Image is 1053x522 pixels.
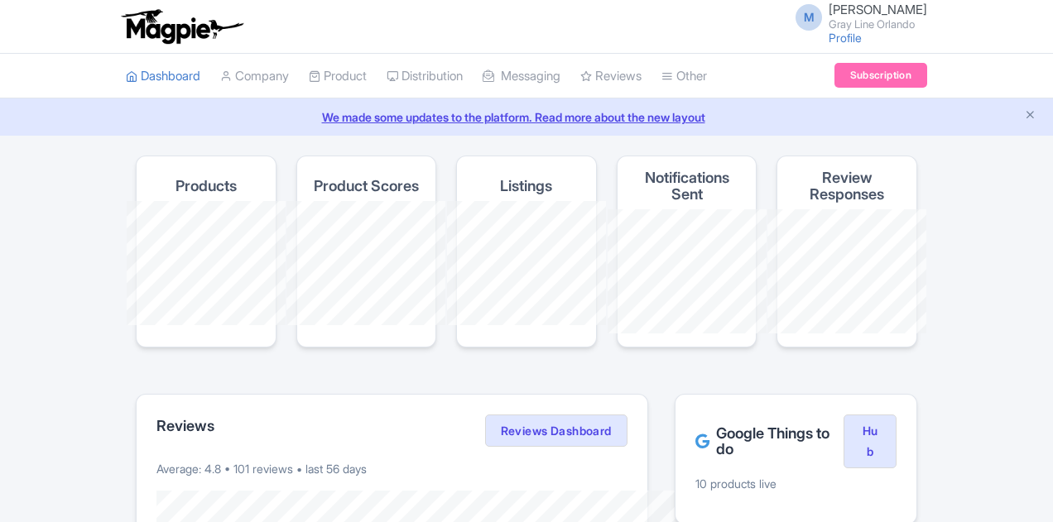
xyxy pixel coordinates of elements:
a: Company [220,54,289,99]
a: M [PERSON_NAME] Gray Line Orlando [786,3,927,30]
a: Subscription [834,63,927,88]
h4: Product Scores [314,178,419,194]
h2: Google Things to do [695,425,844,458]
h2: Reviews [156,418,214,434]
h4: Products [175,178,237,194]
span: [PERSON_NAME] [829,2,927,17]
h4: Review Responses [791,170,903,203]
p: 10 products live [695,475,897,492]
a: Hub [844,414,897,469]
a: Product [309,54,367,99]
a: We made some updates to the platform. Read more about the new layout [10,108,1043,126]
h4: Listings [500,178,552,194]
button: Close announcement [1024,107,1036,126]
a: Reviews [580,54,642,99]
a: Reviews Dashboard [485,414,627,448]
img: logo-ab69f6fb50320c5b225c76a69d11143b.png [118,8,246,45]
small: Gray Line Orlando [829,19,927,30]
a: Profile [829,31,862,45]
h4: Notifications Sent [631,170,743,203]
a: Other [661,54,707,99]
span: M [796,4,822,31]
a: Distribution [387,54,463,99]
p: Average: 4.8 • 101 reviews • last 56 days [156,460,627,477]
a: Dashboard [126,54,200,99]
a: Messaging [483,54,560,99]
